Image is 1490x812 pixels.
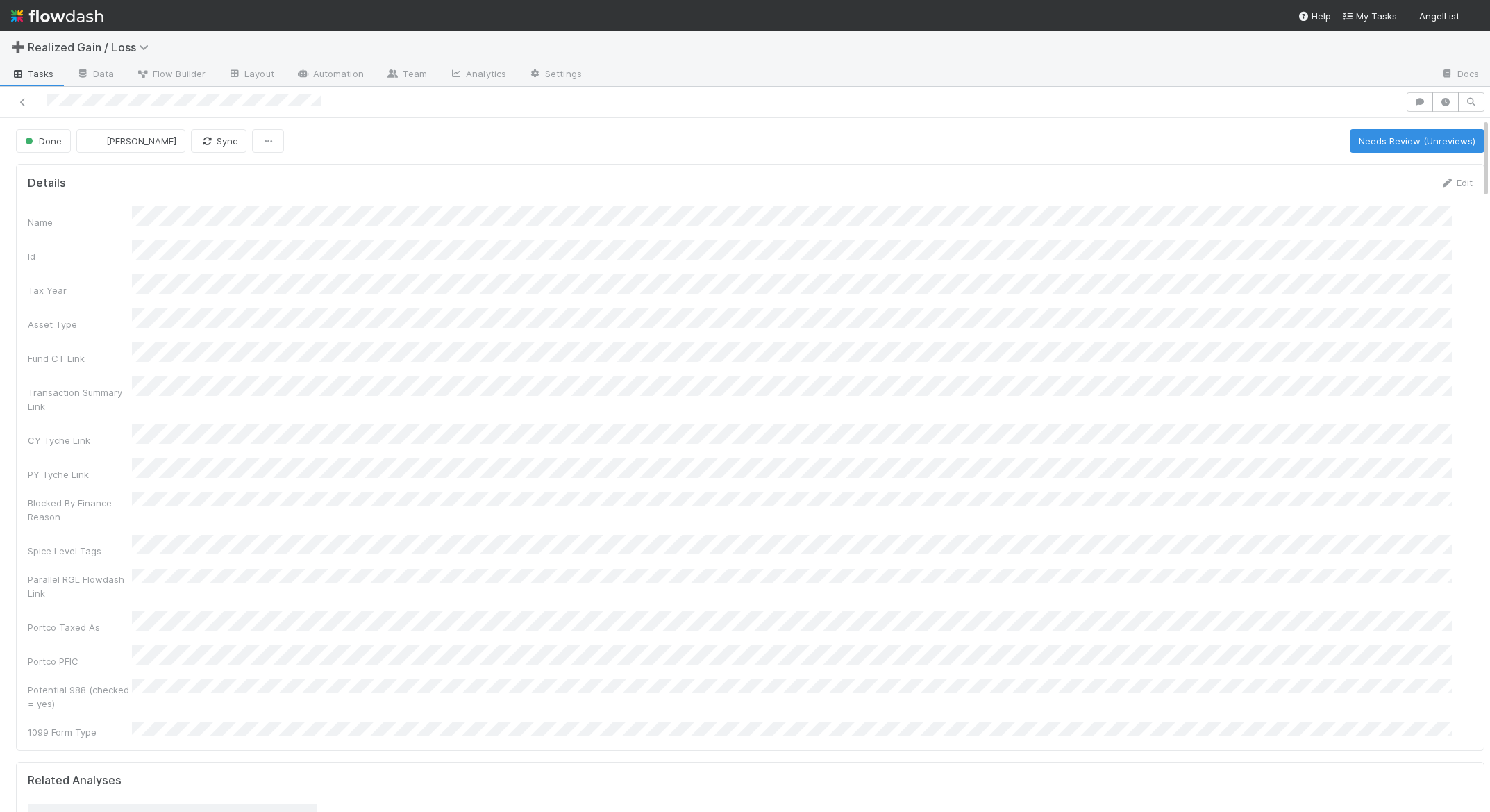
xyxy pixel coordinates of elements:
span: My Tasks [1342,10,1397,22]
div: Potential 988 (checked = yes) [28,683,132,711]
img: avatar_04ed6c9e-3b93-401c-8c3a-8fad1b1fc72c.png [88,134,102,148]
div: Portco Taxed As [28,620,132,634]
div: Blocked By Finance Reason [28,496,132,524]
div: Name [28,215,132,229]
div: PY Tyche Link [28,467,132,481]
button: Needs Review (Unreviews) [1350,129,1484,153]
h5: Related Analyses [28,774,122,788]
a: Analytics [438,64,517,86]
span: [PERSON_NAME] [106,135,176,147]
h5: Details [28,176,66,190]
div: 1099 Form Type [28,725,132,739]
div: Parallel RGL Flowdash Link [28,572,132,600]
span: AngelList [1419,10,1459,22]
div: Tax Year [28,283,132,297]
div: Help [1298,9,1331,23]
button: Sync [191,129,246,153]
button: [PERSON_NAME] [76,129,185,153]
span: ➕ [11,41,25,53]
a: Data [65,64,125,86]
a: Automation [285,64,375,86]
span: Tasks [11,67,54,81]
a: Layout [217,64,285,86]
a: My Tasks [1342,9,1397,23]
span: Realized Gain / Loss [28,40,156,54]
a: Settings [517,64,593,86]
div: Transaction Summary Link [28,386,132,413]
img: logo-inverted-e16ddd16eac7371096b0.svg [11,4,103,28]
a: Flow Builder [125,64,217,86]
div: Fund CT Link [28,351,132,365]
a: Team [375,64,438,86]
div: Id [28,249,132,263]
div: Portco PFIC [28,654,132,668]
span: Flow Builder [136,67,206,81]
div: CY Tyche Link [28,433,132,447]
div: Spice Level Tags [28,544,132,558]
a: Docs [1430,64,1490,86]
img: avatar_a3b243cf-b3da-4b5c-848d-cbf70bdb6bef.png [1465,10,1479,24]
a: Edit [1440,177,1473,188]
div: Asset Type [28,317,132,331]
